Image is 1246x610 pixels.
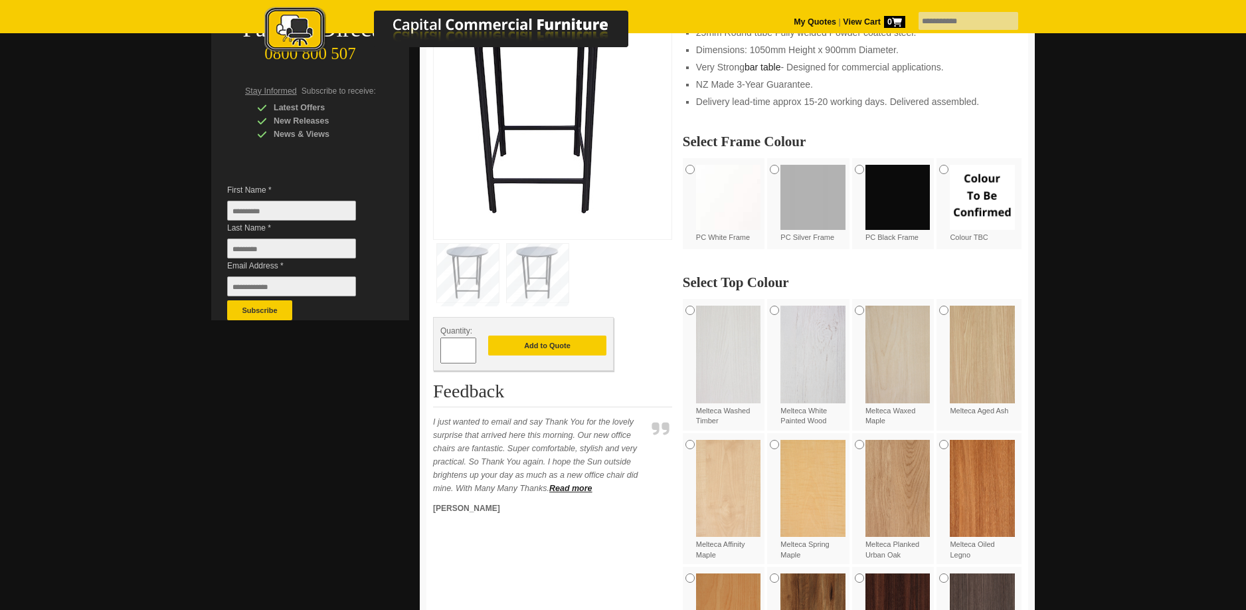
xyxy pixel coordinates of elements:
img: Melteca White Painted Wood [780,306,845,403]
img: Melteca Planked Urban Oak [865,440,931,537]
span: First Name * [227,183,376,197]
p: I just wanted to email and say Thank You for the lovely surprise that arrived here this morning. ... [433,415,646,495]
img: Melteca Oiled Legno [950,440,1015,537]
strong: View Cart [843,17,905,27]
div: 0800 800 507 [211,38,409,63]
input: Email Address * [227,276,356,296]
a: My Quotes [794,17,836,27]
label: PC White Frame [696,165,761,243]
span: Last Name * [227,221,376,235]
span: Subscribe to receive: [302,86,376,96]
div: News & Views [257,128,383,141]
label: PC Black Frame [865,165,931,243]
h2: Select Frame Colour [683,135,1022,148]
img: Colour TBC [950,165,1015,230]
span: Stay Informed [245,86,297,96]
img: Melteca Spring Maple [780,440,845,537]
label: Melteca Spring Maple [780,440,845,560]
a: Read more [549,484,592,493]
img: Melteca Aged Ash [950,306,1015,403]
a: Capital Commercial Furniture Logo [228,7,693,59]
label: Melteca Waxed Maple [865,306,931,426]
h2: Select Top Colour [683,276,1022,289]
img: Melteca Washed Timber [696,306,761,403]
label: Melteca White Painted Wood [780,306,845,426]
a: View Cart0 [841,17,905,27]
p: [PERSON_NAME] [433,502,646,515]
li: Very Strong - Designed for commercial applications. [696,60,1008,74]
img: PC White Frame [696,165,761,230]
img: Melteca Affinity Maple [696,440,761,537]
li: NZ Made 3-Year Guarantee. [696,78,1008,91]
label: Colour TBC [950,165,1015,243]
h2: Feedback [433,381,672,407]
span: Quantity: [440,326,472,336]
li: Dimensions: 1050mm Height x 900mm Diameter. [696,43,1008,56]
div: Latest Offers [257,101,383,114]
input: First Name * [227,201,356,221]
label: Melteca Oiled Legno [950,440,1015,560]
label: Melteca Aged Ash [950,306,1015,416]
button: Subscribe [227,300,292,320]
span: 0 [884,16,905,28]
label: Melteca Washed Timber [696,306,761,426]
span: Email Address * [227,259,376,272]
img: Capital Commercial Furniture Logo [228,7,693,55]
label: Melteca Affinity Maple [696,440,761,560]
img: PC Silver Frame [780,165,845,230]
input: Last Name * [227,239,356,258]
img: Melteca Waxed Maple [865,306,931,403]
li: Delivery lead-time approx 15-20 working days. Delivered assembled. [696,95,1008,108]
div: New Releases [257,114,383,128]
label: PC Silver Frame [780,165,845,243]
label: Melteca Planked Urban Oak [865,440,931,560]
a: bar table [745,62,780,72]
img: PC Black Frame [865,165,931,230]
button: Add to Quote [488,336,606,356]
